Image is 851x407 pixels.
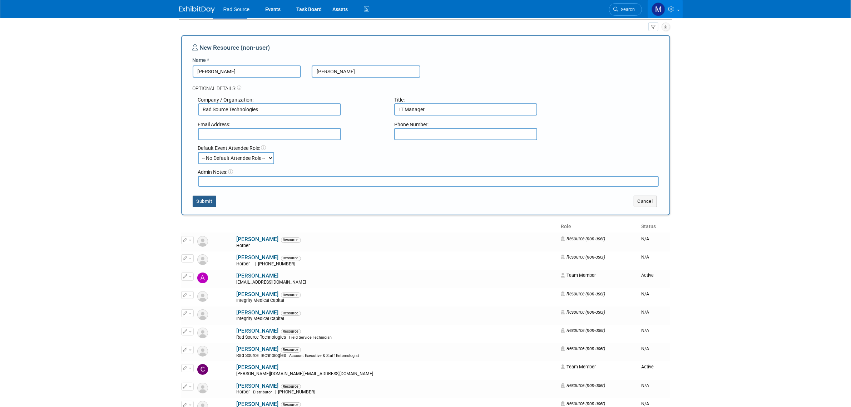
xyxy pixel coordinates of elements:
a: [PERSON_NAME] [237,236,279,242]
span: N/A [641,236,649,241]
div: Email Address: [198,121,384,128]
span: Resource [281,237,301,242]
div: Admin Notes: [198,168,659,176]
span: N/A [641,328,649,333]
span: Account Executive & Staff Entomologist [290,353,360,358]
span: | [256,261,257,266]
div: Title: [394,96,580,103]
th: Status [638,221,670,233]
input: Last Name [312,65,420,78]
span: Resource (non-user) [561,346,605,351]
th: Role [558,221,638,233]
img: Resource [197,291,208,302]
a: [PERSON_NAME] [237,273,279,279]
span: N/A [641,383,649,388]
a: [PERSON_NAME] [237,364,279,371]
a: [PERSON_NAME] [237,254,279,261]
span: Distributor [253,390,272,394]
label: Name * [193,57,209,64]
span: Resource (non-user) [561,383,605,388]
div: New Resource (non-user) [193,43,659,57]
a: [PERSON_NAME] [237,291,279,298]
div: Optional Details: [193,78,659,92]
img: ExhibitDay [179,6,215,13]
span: Resource (non-user) [561,291,605,296]
img: Resource [197,309,208,320]
span: [PHONE_NUMBER] [257,261,298,266]
span: Field Service Technician [290,335,332,340]
button: Cancel [634,196,657,207]
img: Resource [197,328,208,338]
span: N/A [641,346,649,351]
div: Default Event Attendee Role: [198,144,659,152]
span: N/A [641,309,649,315]
span: Rad Source Technologies [237,353,288,358]
span: Resource [281,311,301,316]
img: Armando Arellano [197,273,208,283]
img: Melissa Conboy [652,3,665,16]
img: Resource [197,346,208,357]
span: Resource (non-user) [561,309,605,315]
a: [PERSON_NAME] [237,346,279,352]
span: Rad Source Technologies [237,335,288,340]
span: [PHONE_NUMBER] [277,389,318,394]
span: N/A [641,291,649,296]
span: Resource (non-user) [561,401,605,406]
span: N/A [641,401,649,406]
span: Resource (non-user) [561,236,605,241]
span: Team Member [561,273,596,278]
input: First Name [193,65,301,78]
span: Resource [281,384,301,389]
span: Horber [237,243,252,248]
button: Submit [193,196,216,207]
span: Team Member [561,364,596,369]
img: Candice Cash [197,364,208,375]
span: Resource [281,293,301,298]
span: Resource [281,329,301,334]
div: [EMAIL_ADDRESS][DOMAIN_NAME] [237,280,556,285]
span: Horber [237,261,252,266]
img: Resource [197,383,208,393]
span: Rad Source [223,6,250,12]
span: Horber [237,389,252,394]
div: Company / Organization: [198,96,384,103]
span: Resource (non-user) [561,254,605,260]
span: Active [641,364,654,369]
span: Integrity Medical Capital [237,316,287,321]
span: Resource [281,347,301,352]
a: [PERSON_NAME] [237,328,279,334]
a: Search [609,3,642,16]
a: [PERSON_NAME] [237,309,279,316]
span: Integrity Medical Capital [237,298,287,303]
img: Resource [197,236,208,247]
img: Resource [197,254,208,265]
span: N/A [641,254,649,260]
div: [PERSON_NAME][DOMAIN_NAME][EMAIL_ADDRESS][DOMAIN_NAME] [237,371,556,377]
span: | [276,389,277,394]
span: Resource [281,256,301,261]
span: Resource (non-user) [561,328,605,333]
span: Active [641,273,654,278]
span: Search [619,7,635,12]
a: [PERSON_NAME] [237,383,279,389]
div: Phone Number: [394,121,580,128]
